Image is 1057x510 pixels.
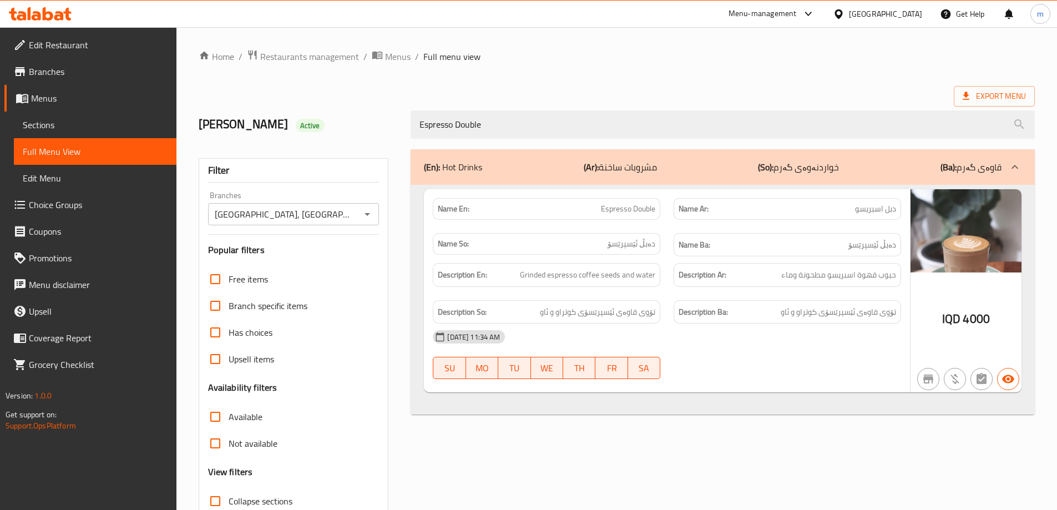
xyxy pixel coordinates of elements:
span: TU [503,360,526,376]
b: (Ar): [584,159,599,175]
h3: View filters [208,466,253,478]
a: Menus [372,49,411,64]
a: Grocery Checklist [4,351,176,378]
strong: Description Ar: [679,268,726,282]
span: Export Menu [954,86,1035,107]
button: SU [433,357,466,379]
span: حبوب قهوة اسبريسو مطحونة وماء [781,268,896,282]
strong: Description So: [438,305,487,319]
span: Branch specific items [229,299,307,312]
button: Available [997,368,1019,390]
span: Menu disclaimer [29,278,168,291]
button: Not has choices [970,368,993,390]
span: Full menu view [423,50,481,63]
a: Support.OpsPlatform [6,418,76,433]
button: SA [628,357,660,379]
img: %D8%AF%D8%A8%D9%84_%D8%A7%D8%B3%D8%A8%D8%B1%D9%8A%D8%B3%D9%88638916333531810328.jpg [911,189,1021,272]
h2: [PERSON_NAME] [199,116,398,133]
span: FR [600,360,623,376]
strong: Description Ba: [679,305,728,319]
span: Choice Groups [29,198,168,211]
span: Grocery Checklist [29,358,168,371]
a: Edit Menu [14,165,176,191]
p: خواردنەوەی گەرم [758,160,839,174]
span: Get support on: [6,407,57,422]
button: TH [563,357,595,379]
div: Menu-management [729,7,797,21]
a: Sections [14,112,176,138]
span: Edit Menu [23,171,168,185]
span: Coverage Report [29,331,168,345]
a: Upsell [4,298,176,325]
span: WE [535,360,559,376]
b: (Ba): [940,159,957,175]
input: search [411,110,1035,139]
span: MO [471,360,494,376]
span: Menus [385,50,411,63]
span: Upsell [29,305,168,318]
span: دبل اسبريسو [855,203,896,215]
li: / [239,50,242,63]
span: Promotions [29,251,168,265]
strong: Name En: [438,203,469,215]
button: Open [360,206,375,222]
span: IQD [942,308,960,330]
span: Grinded espresso coffee seeds and water [520,268,655,282]
span: [DATE] 11:34 AM [443,332,504,342]
a: Coverage Report [4,325,176,351]
strong: Name So: [438,238,469,250]
span: Branches [29,65,168,78]
button: FR [595,357,628,379]
nav: breadcrumb [199,49,1035,64]
strong: Description En: [438,268,487,282]
span: تۆوی قاوەی ئێسپرێسۆی کوتراو و ئاو [540,305,655,319]
a: Menus [4,85,176,112]
span: Coupons [29,225,168,238]
span: Restaurants management [260,50,359,63]
b: (En): [424,159,440,175]
div: [GEOGRAPHIC_DATA] [849,8,922,20]
a: Menu disclaimer [4,271,176,298]
span: SA [633,360,656,376]
a: Choice Groups [4,191,176,218]
button: TU [498,357,530,379]
span: Version: [6,388,33,403]
div: (En): Hot Drinks(Ar):مشروبات ساخنة(So):خواردنەوەی گەرم(Ba):قاوەی گەرم [411,185,1035,415]
button: Not branch specific item [917,368,939,390]
span: 1.0.0 [34,388,52,403]
a: Coupons [4,218,176,245]
span: Available [229,410,262,423]
span: Upsell items [229,352,274,366]
p: مشروبات ساخنة [584,160,657,174]
span: 4000 [963,308,990,330]
a: Full Menu View [14,138,176,165]
span: Export Menu [963,89,1026,103]
span: TH [568,360,591,376]
span: Free items [229,272,268,286]
strong: Name Ba: [679,238,710,252]
h3: Availability filters [208,381,277,394]
span: Edit Restaurant [29,38,168,52]
span: Menus [31,92,168,105]
button: Purchased item [944,368,966,390]
span: دەبڵ ئێسپرێسۆ [848,238,896,252]
button: MO [466,357,498,379]
p: Hot Drinks [424,160,482,174]
span: Collapse sections [229,494,292,508]
a: Home [199,50,234,63]
span: دەبڵ ئێسپرێسۆ [608,238,655,250]
button: WE [531,357,563,379]
span: Full Menu View [23,145,168,158]
span: Not available [229,437,277,450]
span: Active [296,120,325,131]
a: Promotions [4,245,176,271]
span: m [1037,8,1044,20]
span: SU [438,360,461,376]
div: (En): Hot Drinks(Ar):مشروبات ساخنة(So):خواردنەوەی گەرم(Ba):قاوەی گەرم [411,149,1035,185]
li: / [415,50,419,63]
a: Branches [4,58,176,85]
a: Restaurants management [247,49,359,64]
b: (So): [758,159,773,175]
p: قاوەی گەرم [940,160,1002,174]
li: / [363,50,367,63]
